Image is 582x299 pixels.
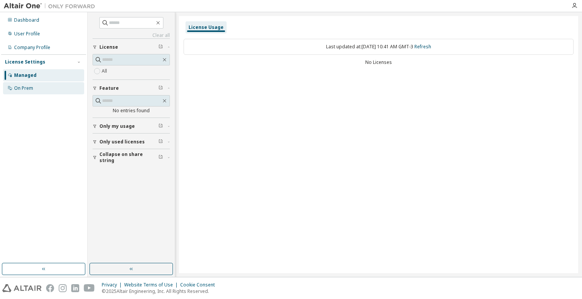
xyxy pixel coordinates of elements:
p: © 2025 Altair Engineering, Inc. All Rights Reserved. [102,288,219,294]
div: Privacy [102,282,124,288]
div: Cookie Consent [180,282,219,288]
img: Altair One [4,2,99,10]
img: youtube.svg [84,284,95,292]
span: Feature [99,85,119,91]
img: facebook.svg [46,284,54,292]
div: Last updated at: [DATE] 10:41 AM GMT-3 [184,39,574,55]
span: Clear filter [158,44,163,50]
div: License Usage [189,24,224,30]
img: linkedin.svg [71,284,79,292]
span: Clear filter [158,85,163,91]
button: Only my usage [93,118,170,135]
span: Only used licenses [99,139,145,145]
button: Feature [93,80,170,97]
button: Only used licenses [93,134,170,150]
div: No Licenses [184,59,574,65]
img: instagram.svg [59,284,67,292]
div: Managed [14,72,37,78]
span: Clear filter [158,139,163,145]
div: License Settings [5,59,45,65]
span: Clear filter [158,123,163,129]
div: User Profile [14,31,40,37]
a: Refresh [414,43,431,50]
button: Collapse on share string [93,149,170,166]
div: No entries found [93,108,170,114]
button: License [93,39,170,56]
span: License [99,44,118,50]
div: Dashboard [14,17,39,23]
label: All [102,67,109,76]
img: altair_logo.svg [2,284,42,292]
div: Website Terms of Use [124,282,180,288]
span: Only my usage [99,123,135,129]
div: On Prem [14,85,33,91]
a: Clear all [93,32,170,38]
span: Clear filter [158,154,163,161]
span: Collapse on share string [99,151,158,164]
div: Company Profile [14,45,50,51]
